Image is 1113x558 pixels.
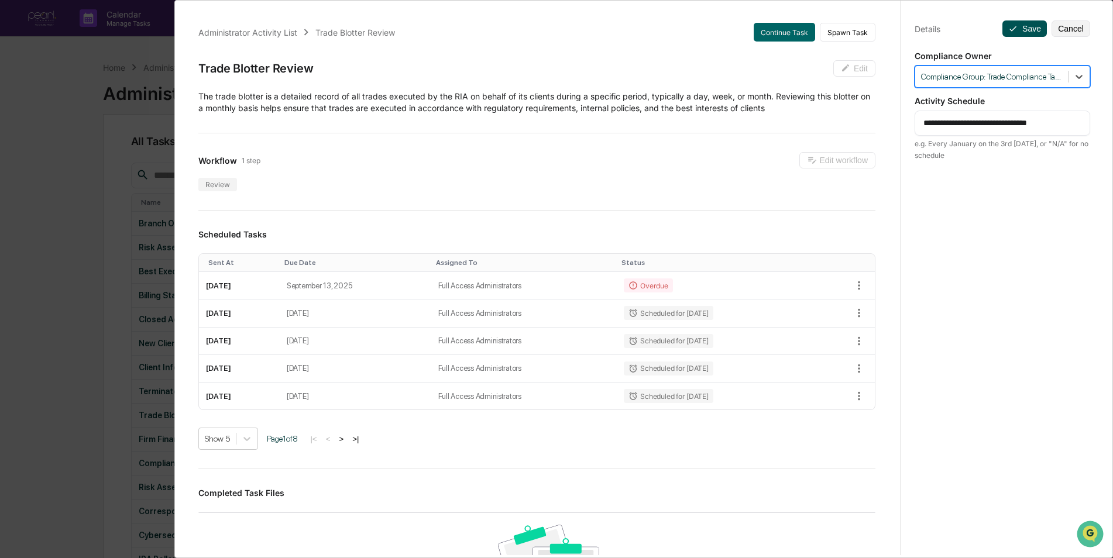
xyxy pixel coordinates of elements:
td: [DATE] [280,299,431,327]
span: 1 step [242,156,260,165]
td: [DATE] [280,383,431,409]
td: September 13, 2025 [280,272,431,299]
div: 🔎 [12,171,21,180]
button: Save [1002,20,1047,37]
div: Scheduled for [DATE] [624,334,713,348]
p: How can we help? [12,25,213,43]
div: Scheduled for [DATE] [624,389,713,403]
img: 1746055101610-c473b297-6a78-478c-a979-82029cc54cd1 [12,89,33,111]
button: Cancel [1052,20,1090,37]
div: Review [198,178,237,191]
h3: Completed Task Files [198,488,875,498]
td: [DATE] [199,383,280,409]
button: Start new chat [199,93,213,107]
div: Trade Blotter Review [198,61,313,75]
a: 🖐️Preclearance [7,143,80,164]
iframe: Open customer support [1076,519,1107,551]
td: [DATE] [199,355,280,383]
div: Start new chat [40,89,192,101]
div: Trade Blotter Review [315,27,395,37]
div: Scheduled for [DATE] [624,361,713,376]
span: Data Lookup [23,170,74,181]
span: Pylon [116,198,142,207]
p: Compliance Owner [915,51,1090,61]
td: Full Access Administrators [431,272,617,299]
td: Full Access Administrators [431,328,617,355]
td: [DATE] [199,272,280,299]
div: We're available if you need us! [40,101,148,111]
a: 🔎Data Lookup [7,165,78,186]
td: Full Access Administrators [431,355,617,383]
td: [DATE] [199,299,280,327]
div: 🗄️ [85,149,94,158]
td: [DATE] [280,355,431,383]
button: Spawn Task [820,23,875,42]
div: Toggle SortBy [436,259,613,267]
span: Attestations [97,147,145,159]
span: Workflow [198,156,237,166]
span: Preclearance [23,147,75,159]
div: Toggle SortBy [208,259,275,267]
button: > [335,434,347,444]
td: Full Access Administrators [431,299,617,327]
div: Details [915,24,940,34]
span: Page 1 of 8 [267,434,298,443]
td: Full Access Administrators [431,383,617,409]
a: 🗄️Attestations [80,143,150,164]
button: >| [349,434,362,444]
div: e.g. Every January on the 3rd [DATE], or "N/A" for no schedule [915,138,1090,161]
td: [DATE] [199,328,280,355]
div: Scheduled for [DATE] [624,306,713,320]
button: |< [307,434,320,444]
button: Edit [833,60,875,77]
a: Powered byPylon [83,198,142,207]
p: The trade blotter is a detailed record of all trades executed by the RIA on behalf of its clients... [198,91,875,114]
div: Administrator Activity List [198,27,297,37]
button: Edit workflow [799,152,875,168]
p: Activity Schedule [915,96,1090,106]
td: [DATE] [280,328,431,355]
div: Toggle SortBy [621,259,809,267]
button: < [322,434,334,444]
h3: Scheduled Tasks [198,229,875,239]
div: 🖐️ [12,149,21,158]
button: Continue Task [754,23,815,42]
div: Toggle SortBy [284,259,427,267]
div: Overdue [624,278,672,292]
